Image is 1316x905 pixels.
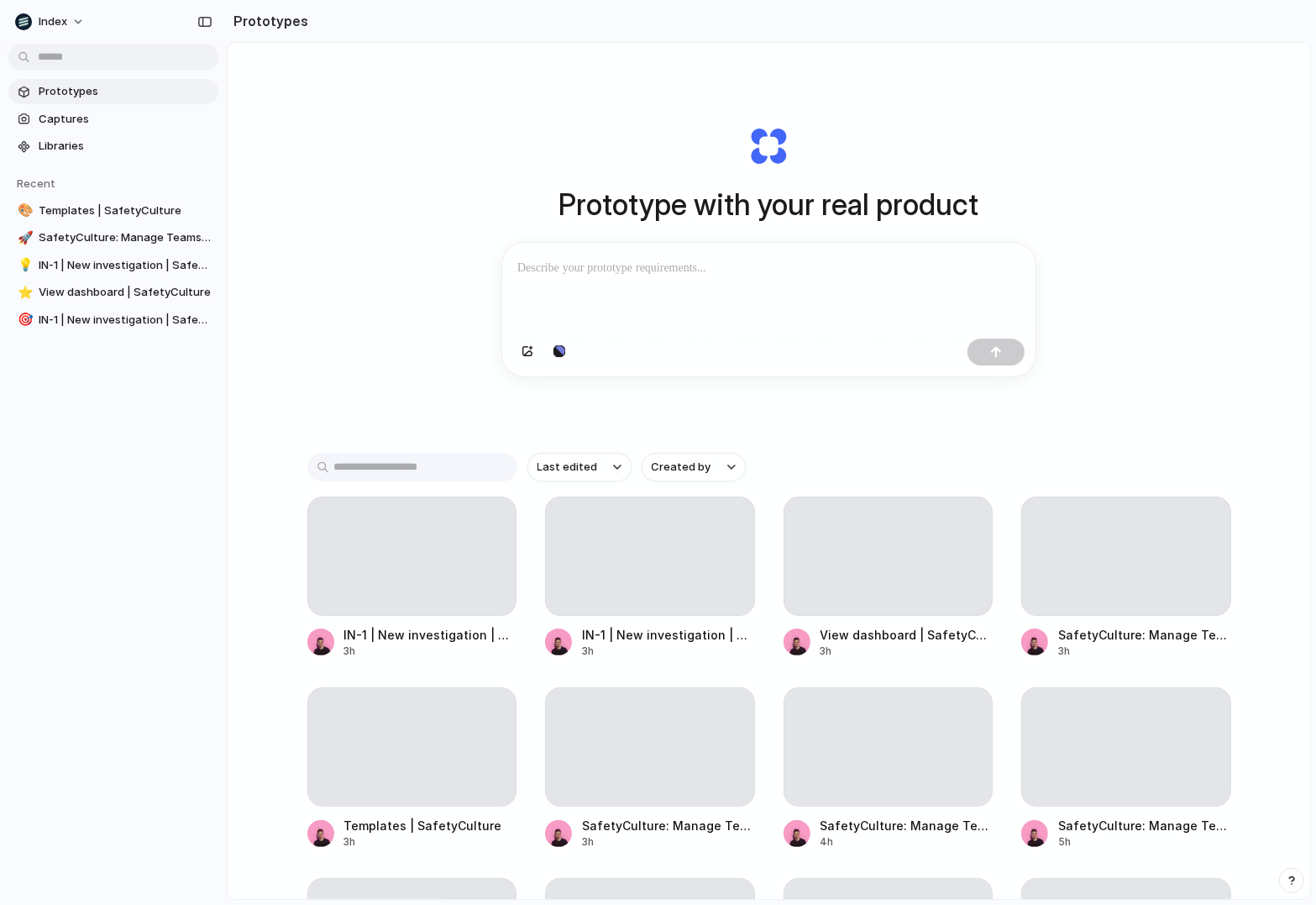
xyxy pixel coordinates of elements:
[1021,687,1231,850] a: SafetyCulture: Manage Teams and Inspection Data | SafetyCulture5h
[39,203,212,219] span: Templates | SafetyCulture
[8,308,218,333] a: 🎯IN-1 | New investigation | SafetyCulture
[8,134,218,159] a: Libraries
[1021,497,1231,659] a: SafetyCulture: Manage Teams and Inspection Data | SafetyCulture3h
[39,257,212,274] span: IN-1 | New investigation | SafetyCulture
[582,644,755,659] div: 3h
[582,626,755,644] div: IN-1 | New investigation | SafetyCulture
[527,453,632,481] button: Last edited
[545,497,755,659] a: IN-1 | New investigation | SafetyCulture3h
[15,203,32,219] button: 🎨
[15,312,32,329] button: 🎯
[18,283,29,303] div: ⭐
[18,229,29,248] div: 🚀
[8,79,218,104] a: Prototypes
[821,626,994,644] div: View dashboard | SafetyCulture
[1058,817,1231,834] div: SafetyCulture: Manage Teams and Inspection Data | SafetyCulture
[307,497,517,659] a: IN-1 | New investigation | SafetyCulture3h
[8,280,218,305] a: ⭐View dashboard | SafetyCulture
[582,817,755,834] div: SafetyCulture: Manage Teams and Inspection Data | SafetyCulture
[1058,834,1231,850] div: 5h
[307,687,517,850] a: Templates | SafetyCulture3h
[537,459,598,476] span: Last edited
[15,229,32,246] button: 🚀
[18,201,29,220] div: 🎨
[18,310,29,329] div: 🎯
[15,284,32,301] button: ⭐
[8,198,218,224] a: 🎨Templates | SafetyCulture
[18,255,29,275] div: 💡
[8,225,218,250] a: 🚀SafetyCulture: Manage Teams and Inspection Data | SafetyCulture
[821,644,994,659] div: 3h
[227,11,308,31] h2: Prototypes
[821,834,994,850] div: 4h
[39,138,212,155] span: Libraries
[344,817,502,834] div: Templates | SafetyCulture
[344,834,502,850] div: 3h
[39,111,212,128] span: Captures
[1058,626,1231,644] div: SafetyCulture: Manage Teams and Inspection Data | SafetyCulture
[344,644,517,659] div: 3h
[545,687,755,850] a: SafetyCulture: Manage Teams and Inspection Data | SafetyCulture3h
[1058,644,1231,659] div: 3h
[784,687,994,850] a: SafetyCulture: Manage Teams and Inspection Data | SafetyCulture4h
[39,13,67,30] span: Index
[642,453,746,481] button: Created by
[8,107,218,132] a: Captures
[8,8,93,35] button: Index
[15,257,32,274] button: 💡
[17,176,55,190] span: Recent
[344,626,517,644] div: IN-1 | New investigation | SafetyCulture
[784,497,994,659] a: View dashboard | SafetyCulture3h
[582,834,755,850] div: 3h
[39,229,212,246] span: SafetyCulture: Manage Teams and Inspection Data | SafetyCulture
[39,83,212,100] span: Prototypes
[8,253,218,278] a: 💡IN-1 | New investigation | SafetyCulture
[39,284,212,301] span: View dashboard | SafetyCulture
[559,182,979,227] h1: Prototype with your real product
[821,817,994,834] div: SafetyCulture: Manage Teams and Inspection Data | SafetyCulture
[652,459,711,476] span: Created by
[39,312,212,329] span: IN-1 | New investigation | SafetyCulture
